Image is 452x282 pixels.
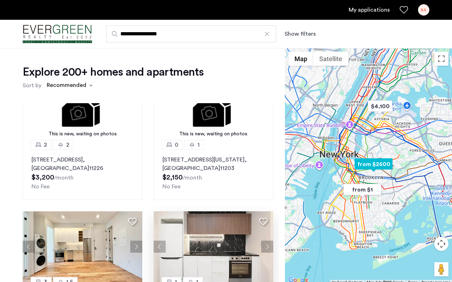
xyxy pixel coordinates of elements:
button: Next apartment [261,241,273,253]
a: This is new, waiting on photos [154,74,273,145]
button: Previous apartment [23,241,35,253]
div: BA [418,4,429,16]
span: 1 [198,141,200,149]
a: 22[STREET_ADDRESS], [GEOGRAPHIC_DATA]11226No Fee [23,145,142,200]
span: No Fee [162,184,181,189]
span: No Fee [32,184,50,189]
div: This is new, waiting on photos [26,130,139,138]
p: [STREET_ADDRESS][US_STATE] 11203 [162,155,264,172]
span: $3,200 [32,174,54,181]
a: Favorites [400,6,408,14]
div: from $1 [341,182,384,198]
span: $2,150 [162,174,183,181]
button: Previous apartment [154,241,166,253]
input: Apartment Search [106,25,276,42]
label: Sort by [23,81,41,90]
button: Next apartment [130,241,142,253]
img: 1999_638606367151593945.jpeg [23,211,142,282]
img: 1.gif [154,74,273,145]
button: Map camera controls [434,237,448,251]
span: 0 [175,141,178,149]
button: Show satellite imagery [313,52,348,66]
div: from $2600 [352,156,395,172]
img: 1.gif [23,74,142,145]
sub: /month [54,175,74,181]
div: This is new, waiting on photos [157,130,270,138]
p: [STREET_ADDRESS] 11226 [32,155,133,172]
span: 2 [44,141,47,149]
button: Show or hide filters [285,30,316,38]
div: Recommended [46,81,86,91]
img: 1999_638548584132613859.jpeg [154,211,273,282]
sub: /month [183,175,202,181]
a: My application [349,6,390,14]
div: $4,100 [365,98,395,114]
button: Show street map [288,52,313,66]
span: 2 [66,141,69,149]
img: logo [23,21,92,47]
a: This is new, waiting on photos [23,74,142,145]
a: Cazamio logo [23,21,92,47]
a: 01[STREET_ADDRESS][US_STATE], [GEOGRAPHIC_DATA]11203No Fee [154,145,273,200]
button: Drag Pegman onto the map to open Street View [434,262,448,276]
h1: Explore 200+ homes and apartments [23,65,204,79]
ng-select: sort-apartment [43,79,96,92]
button: Toggle fullscreen view [434,52,448,66]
